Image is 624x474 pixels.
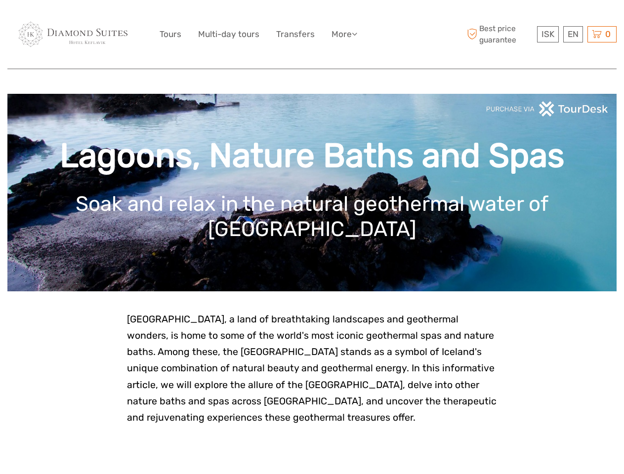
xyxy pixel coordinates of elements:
a: Transfers [276,27,315,41]
a: Tours [160,27,181,41]
h1: Lagoons, Nature Baths and Spas [22,136,602,176]
span: Best price guarantee [464,23,535,45]
span: 0 [604,29,612,39]
div: EN [563,26,583,42]
img: PurchaseViaTourDeskwhite.png [486,101,609,117]
a: Multi-day tours [198,27,259,41]
span: [GEOGRAPHIC_DATA], a land of breathtaking landscapes and geothermal wonders, is home to some of t... [127,314,497,423]
span: ISK [541,29,554,39]
img: 310-2ea8c022-2ccf-4dd8-afbe-2a667742a606_logo_big.jpg [19,19,127,50]
h1: Soak and relax in the natural geothermal water of [GEOGRAPHIC_DATA] [22,192,602,241]
a: More [332,27,357,41]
